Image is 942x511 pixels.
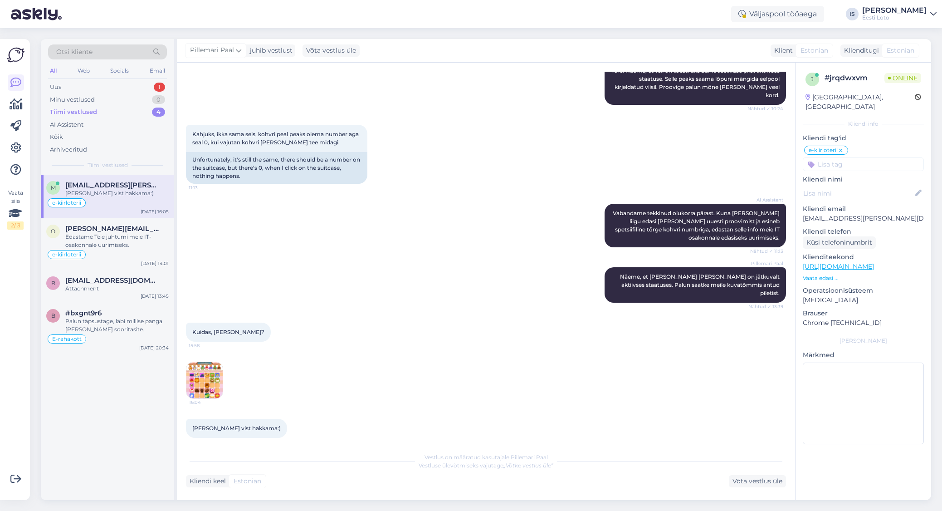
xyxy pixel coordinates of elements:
span: j [811,76,814,83]
div: [PERSON_NAME] vist hakkama:) [65,189,169,197]
span: Vabandame tekkinud olukorra pärast. Kuna [PERSON_NAME] liigu edasi [PERSON_NAME] uuesti proovimis... [613,210,781,241]
div: Võta vestlus üle [303,44,360,57]
input: Lisa nimi [803,188,913,198]
span: Tiimi vestlused [88,161,128,169]
span: Nähtud ✓ 10:24 [747,105,783,112]
p: Kliendi nimi [803,175,924,184]
div: 1 [154,83,165,92]
div: [DATE] 14:01 [141,260,169,267]
div: Unfortunately, it's still the same, there should be a number on the suitcase, but there's 0, when... [186,152,367,184]
span: 16:05 [189,438,223,445]
span: rein.vastrik@gmail.com [65,276,160,285]
div: Küsi telefoninumbrit [803,236,876,249]
div: # jrqdwxvm [825,73,884,84]
span: 16:04 [189,399,223,406]
span: e-kiirloterii [52,252,81,257]
span: Online [884,73,921,83]
div: Uus [50,83,61,92]
p: Vaata edasi ... [803,274,924,282]
div: Tiimi vestlused [50,108,97,117]
span: e-kiirloterii [52,200,81,206]
div: Võta vestlus üle [729,475,786,487]
div: 2 / 3 [7,221,24,230]
div: [DATE] 20:34 [139,344,169,351]
span: olga.kuznetsova1987@gmail.com [65,225,160,233]
div: [PERSON_NAME] [803,337,924,345]
div: [GEOGRAPHIC_DATA], [GEOGRAPHIC_DATA] [805,93,915,112]
div: Palun täpsustage, läbi millise panga [PERSON_NAME] sooritasite. [65,317,169,334]
div: Attachment [65,285,169,293]
img: Askly Logo [7,46,24,64]
p: Kliendi email [803,204,924,214]
div: Klienditugi [840,46,879,55]
div: juhib vestlust [246,46,293,55]
span: AI Assistent [749,197,783,203]
div: Kliendi info [803,120,924,128]
span: b [51,312,55,319]
span: r [51,280,55,286]
span: Kahjuks, ikka sama seis, kohvri peal peaks olema number aga seal 0, kui vajutan kohvri [PERSON_NA... [192,131,360,146]
span: 11:13 [189,184,223,191]
div: Kõik [50,133,63,142]
span: Pillemari Paal [190,45,234,55]
div: Väljaspool tööaega [731,6,824,22]
div: [DATE] 16:05 [141,208,169,215]
span: Näeme, et [PERSON_NAME] [PERSON_NAME] on jätkuvalt aktiivses staatuses. Palun saatke meile kuvatõ... [620,273,781,296]
span: E-rahakott [52,336,82,342]
a: [URL][DOMAIN_NAME] [803,262,874,270]
div: Email [148,65,167,77]
div: 4 [152,108,165,117]
span: merike.kari@gmail.com [65,181,160,189]
div: IS [846,8,859,20]
div: Klient [771,46,793,55]
span: Estonian [234,477,261,486]
span: Vestluse ülevõtmiseks vajutage [419,462,553,469]
span: m [51,184,56,191]
span: o [51,228,55,235]
span: #bxgnt9r6 [65,309,102,317]
div: Edastame Teie juhtumi meie IT-osakonnale uurimiseks. [65,233,169,249]
p: Brauser [803,309,924,318]
p: Klienditeekond [803,252,924,262]
p: Operatsioonisüsteem [803,286,924,295]
div: Arhiveeritud [50,145,87,154]
span: Kuidas, [PERSON_NAME]? [192,329,264,335]
p: [EMAIL_ADDRESS][PERSON_NAME][DOMAIN_NAME] [803,214,924,223]
span: [PERSON_NAME] vist hakkama:) [192,425,281,432]
span: Estonian [800,46,828,55]
div: Vaata siia [7,189,24,230]
p: Kliendi telefon [803,227,924,236]
div: 0 [152,95,165,104]
span: Vestlus on määratud kasutajale Pillemari Paal [425,454,548,461]
div: Eesti Loto [862,14,927,21]
span: e-kiirloterii [809,147,838,153]
span: Nähtud ✓ 13:39 [748,303,783,310]
div: All [48,65,59,77]
p: Märkmed [803,350,924,360]
div: Minu vestlused [50,95,95,104]
span: Estonian [887,46,914,55]
i: „Võtke vestlus üle” [503,462,553,469]
div: Socials [108,65,131,77]
div: Kliendi keel [186,477,226,486]
span: Pillemari Paal [749,260,783,267]
p: Chrome [TECHNICAL_ID] [803,318,924,328]
img: Attachment [186,362,223,398]
div: Web [76,65,92,77]
span: Nähtud ✓ 11:13 [749,248,783,255]
span: Otsi kliente [56,47,93,57]
div: AI Assistent [50,120,83,129]
a: [PERSON_NAME]Eesti Loto [862,7,937,21]
p: Kliendi tag'id [803,133,924,143]
p: [MEDICAL_DATA] [803,295,924,305]
div: [PERSON_NAME] [862,7,927,14]
div: [DATE] 13:45 [141,293,169,300]
input: Lisa tag [803,157,924,171]
span: 15:58 [189,342,223,349]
